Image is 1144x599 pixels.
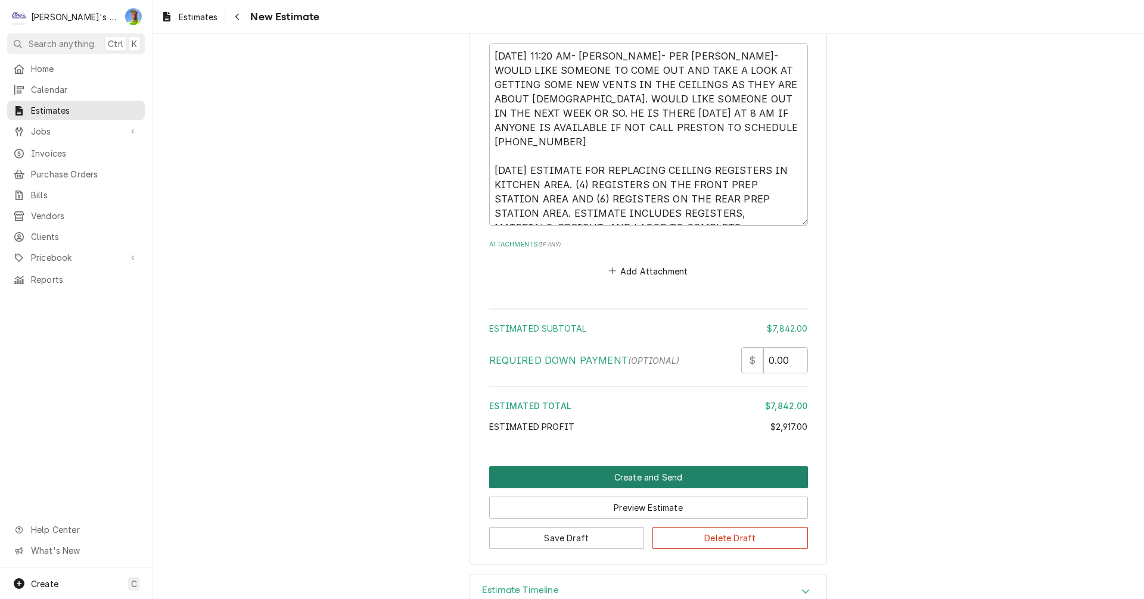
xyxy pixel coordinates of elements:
a: Bills [7,185,145,205]
div: Button Group Row [489,488,808,519]
span: Purchase Orders [31,168,139,180]
div: Attachments [489,240,808,279]
div: $ [741,347,763,373]
div: Estimated Total [489,400,808,412]
span: Estimates [179,11,217,23]
div: C [11,8,27,25]
span: (optional) [628,355,680,366]
button: Search anythingCtrlK [7,33,145,54]
h3: Estimate Timeline [482,585,559,596]
span: Jobs [31,125,121,138]
span: Ctrl [108,38,123,50]
span: $2,917.00 [770,422,807,432]
button: Create and Send [489,466,808,488]
div: Button Group Row [489,519,808,549]
div: Button Group [489,466,808,549]
span: Pricebook [31,251,121,264]
span: Reports [31,273,139,286]
a: Reports [7,270,145,289]
a: Estimates [7,101,145,120]
span: Clients [31,230,139,243]
a: Go to Jobs [7,121,145,141]
div: Clay's Refrigeration's Avatar [11,8,27,25]
span: Estimates [31,104,139,117]
a: Vendors [7,206,145,226]
a: Home [7,59,145,79]
button: Navigate back [228,7,247,26]
span: Bills [31,189,139,201]
div: Estimated Profit [489,420,808,433]
span: Vendors [31,210,139,222]
span: Estimated Profit [489,422,575,432]
span: Search anything [29,38,94,50]
div: Button Group Row [489,466,808,488]
label: Attachments [489,240,808,249]
label: Required Down Payment [489,353,680,367]
a: Purchase Orders [7,164,145,184]
a: Clients [7,227,145,247]
button: Delete Draft [652,527,808,549]
span: K [132,38,137,50]
span: Calendar [31,83,139,96]
div: [PERSON_NAME]'s Refrigeration [31,11,119,23]
button: Save Draft [489,527,645,549]
span: What's New [31,544,138,557]
div: Amount Summary [489,304,808,441]
span: Create [31,579,58,589]
span: Invoices [31,147,139,160]
div: $7,842.00 [767,322,807,335]
a: Calendar [7,80,145,99]
span: New Estimate [247,9,319,25]
span: Home [31,63,139,75]
a: Invoices [7,143,145,163]
div: $7,842.00 [765,400,807,412]
div: Notes to Client [489,27,808,225]
span: Estimated Total [489,401,571,411]
span: Help Center [31,523,138,536]
a: Go to Pricebook [7,248,145,267]
button: Add Attachment [607,263,690,279]
button: Preview Estimate [489,497,808,519]
div: Required Down Payment [489,347,808,373]
a: Go to Help Center [7,520,145,539]
span: ( if any ) [538,241,561,248]
div: GA [125,8,142,25]
div: Estimated Subtotal [489,322,808,335]
div: Greg Austin's Avatar [125,8,142,25]
span: Estimated Subtotal [489,323,587,333]
a: Estimates [156,7,222,27]
span: C [131,578,137,590]
a: Go to What's New [7,541,145,560]
textarea: [DATE] 11:20 AM- [PERSON_NAME]- PER [PERSON_NAME]- WOULD LIKE SOMEONE TO COME OUT AND TAKE A LOOK... [489,43,808,226]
